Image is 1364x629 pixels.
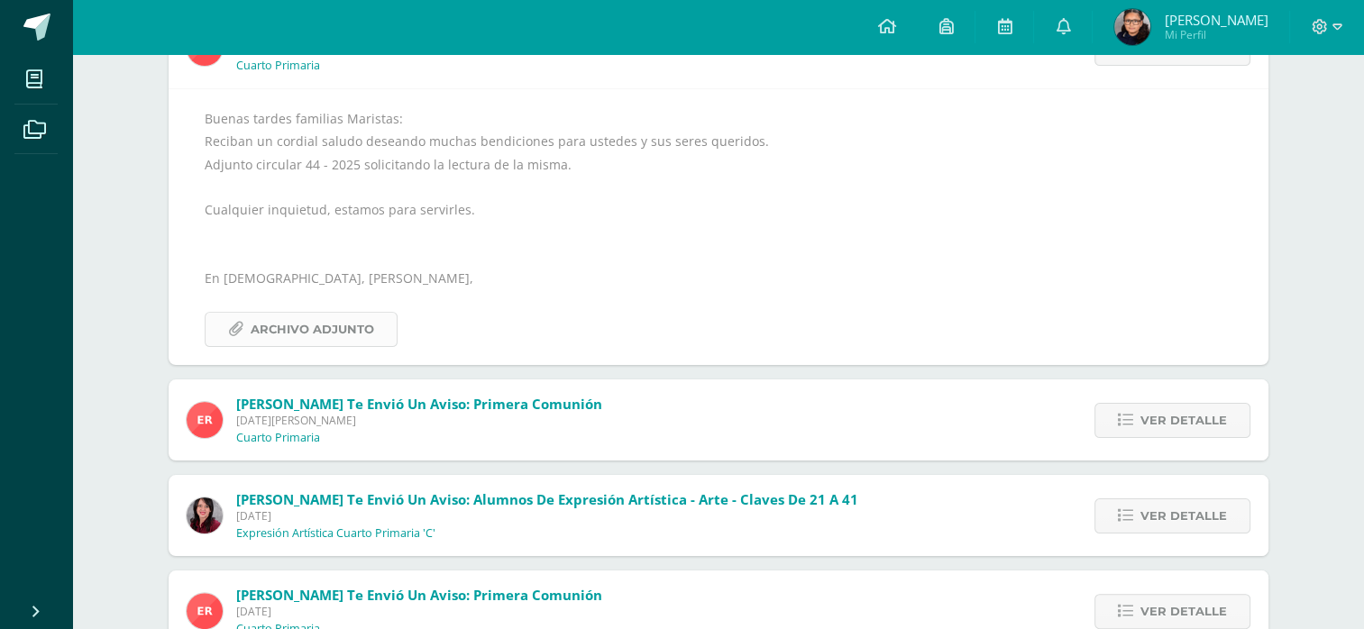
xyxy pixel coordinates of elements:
span: [PERSON_NAME] te envió un aviso: Primera Comunión [236,395,602,413]
span: [DATE] [236,604,602,619]
img: fb910981a6d1d4c4d8406c4b6d3751d5.png [1114,9,1150,45]
span: [DATE] [236,508,858,524]
span: Archivo Adjunto [251,313,374,346]
span: Ver detalle [1140,595,1227,628]
span: [PERSON_NAME] te envió un aviso: Alumnos de Expresión Artística - Arte - Claves de 21 a 41 [236,490,858,508]
span: [DATE][PERSON_NAME] [236,413,602,428]
img: ed9d0f9ada1ed51f1affca204018d046.png [187,593,223,629]
span: [PERSON_NAME] [1164,11,1268,29]
div: Buenas tardes familias Maristas: Reciban un cordial saludo deseando muchas bendiciones para usted... [205,107,1232,347]
p: Cuarto Primaria [236,431,320,445]
img: ed9d0f9ada1ed51f1affca204018d046.png [187,402,223,438]
p: Expresión Artística Cuarto Primaria 'C' [236,526,435,541]
span: [PERSON_NAME] te envió un aviso: Primera Comunión [236,586,602,604]
span: Ver detalle [1140,499,1227,533]
span: Mi Perfil [1164,27,1268,42]
img: 97d0c8fa0986aa0795e6411a21920e60.png [187,497,223,533]
span: Ver detalle [1140,404,1227,437]
a: Archivo Adjunto [205,312,398,347]
p: Cuarto Primaria [236,59,320,73]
